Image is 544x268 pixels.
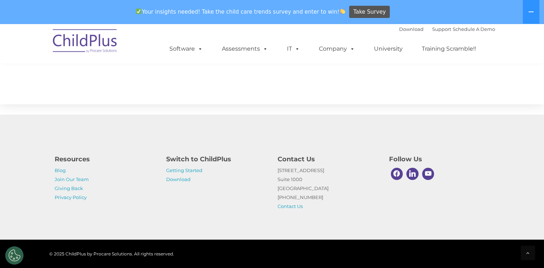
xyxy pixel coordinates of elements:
[404,166,420,182] a: Linkedin
[399,26,495,32] font: |
[453,26,495,32] a: Schedule A Demo
[55,176,89,182] a: Join Our Team
[100,47,122,53] span: Last name
[55,185,83,191] a: Giving Back
[415,42,483,56] a: Training Scramble!!
[389,166,405,182] a: Facebook
[49,24,121,60] img: ChildPlus by Procare Solutions
[49,251,174,257] span: © 2025 ChildPlus by Procare Solutions. All rights reserved.
[312,42,362,56] a: Company
[278,166,378,211] p: [STREET_ADDRESS] Suite 1000 [GEOGRAPHIC_DATA] [PHONE_NUMBER]
[367,42,410,56] a: University
[420,166,436,182] a: Youtube
[100,77,131,82] span: Phone number
[349,6,390,18] a: Take Survey
[399,26,424,32] a: Download
[55,154,155,164] h4: Resources
[389,154,490,164] h4: Follow Us
[353,6,386,18] span: Take Survey
[166,167,202,173] a: Getting Started
[55,167,66,173] a: Blog
[55,194,87,200] a: Privacy Policy
[136,9,141,14] img: ✅
[162,42,210,56] a: Software
[278,154,378,164] h4: Contact Us
[5,246,23,264] button: Cookies Settings
[133,5,348,19] span: Your insights needed! Take the child care trends survey and enter to win!
[280,42,307,56] a: IT
[278,203,303,209] a: Contact Us
[215,42,275,56] a: Assessments
[340,9,345,14] img: 👏
[166,154,267,164] h4: Switch to ChildPlus
[427,190,544,268] iframe: Chat Widget
[432,26,451,32] a: Support
[166,176,191,182] a: Download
